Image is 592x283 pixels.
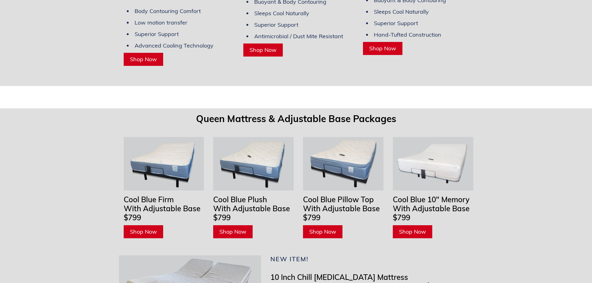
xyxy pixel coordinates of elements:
span: Superior Support [135,30,179,38]
span: 10 Inch Chill [MEDICAL_DATA] Mattress [270,272,408,282]
a: Shop Now [124,53,163,66]
a: Shop Now [243,43,283,57]
img: cool-blue-10-inch-memeory-foam-with-adjustable-base.jpg__PID:04af9749-caab-461a-b90d-61b108f80b52 [393,137,473,190]
img: cool-blue-plush-with-adjustable-base.jpg__PID:6eb857a7-dba6-497d-b27b-19709b1e1d0e [213,137,294,190]
span: Superior Support [374,20,418,27]
a: Shop Now [393,225,432,238]
a: Shop Now [303,225,342,238]
img: cool-blue-pt-with-adjustable-base.jpg__PID:091b1b3c-e38a-45b0-b389-580f5bffb6d5 [303,137,383,190]
span: Cool Blue 10" Memory [393,195,470,204]
a: Shop Now [124,225,163,238]
span: Advanced Cooling Technology [135,42,213,49]
span: Body Contouring Comfort [135,7,201,15]
span: New Item! [270,255,309,263]
span: With Adjustable Base $799 [393,204,470,222]
span: Superior Support [254,21,298,28]
span: With Adjustable Base $799 [303,204,380,222]
span: With Adjustable Base $799 [124,204,200,222]
a: Shop Now [363,42,402,55]
span: Shop Now [219,228,246,235]
span: Cool Blue Firm [124,195,174,204]
a: Shop Now [213,225,253,238]
span: Low motion transfer [135,19,187,26]
span: Shop Now [250,46,277,53]
span: With Adjustable Base $799 [213,204,290,222]
span: Shop Now [130,228,157,235]
span: Shop Now [130,56,157,63]
span: Antimicrobial / Dust Mite Resistant [254,33,343,40]
span: Cool Blue Plush [213,195,267,204]
span: Hand-Tufted Construction [374,31,441,38]
img: Cool-blue-firm-with-adjustable-base.jpg__PID:d144c5e4-fe04-4103-b7b0-cddcf09415b1 [124,137,204,190]
span: Cool Blue Pillow Top [303,195,374,204]
span: Sleeps Cool Naturally [254,10,309,17]
span: Sleeps Cool Naturally [374,8,429,15]
span: Shop Now [309,228,336,235]
span: Queen Mattress & Adjustable Base Packages [196,113,396,125]
span: Shop Now [369,45,396,52]
span: Shop Now [399,228,426,235]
